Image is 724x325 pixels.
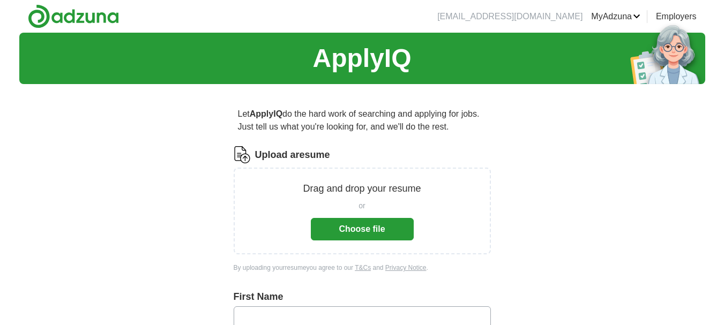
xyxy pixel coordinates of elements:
[234,263,491,273] div: By uploading your resume you agree to our and .
[311,218,414,240] button: Choose file
[355,264,371,271] a: T&Cs
[359,200,365,211] span: or
[250,109,282,118] strong: ApplyIQ
[255,148,330,162] label: Upload a resume
[28,4,119,28] img: Adzuna logo
[591,10,640,23] a: MyAdzuna
[437,10,583,23] li: [EMAIL_ADDRESS][DOMAIN_NAME]
[234,290,491,304] label: First Name
[385,264,427,271] a: Privacy Notice
[234,146,251,163] img: CV Icon
[303,182,421,196] p: Drag and drop your resume
[312,39,411,78] h1: ApplyIQ
[234,103,491,138] p: Let do the hard work of searching and applying for jobs. Just tell us what you're looking for, an...
[656,10,697,23] a: Employers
